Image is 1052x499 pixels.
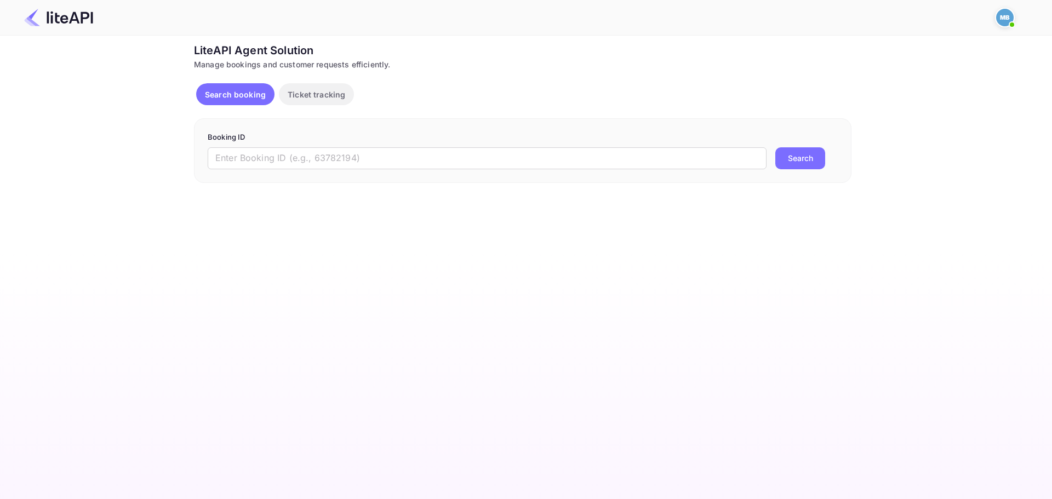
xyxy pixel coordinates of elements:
[208,132,838,143] p: Booking ID
[194,59,851,70] div: Manage bookings and customer requests efficiently.
[208,147,767,169] input: Enter Booking ID (e.g., 63782194)
[996,9,1014,26] img: Mohcine Belkhir
[194,42,851,59] div: LiteAPI Agent Solution
[205,89,266,100] p: Search booking
[24,9,93,26] img: LiteAPI Logo
[775,147,825,169] button: Search
[288,89,345,100] p: Ticket tracking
